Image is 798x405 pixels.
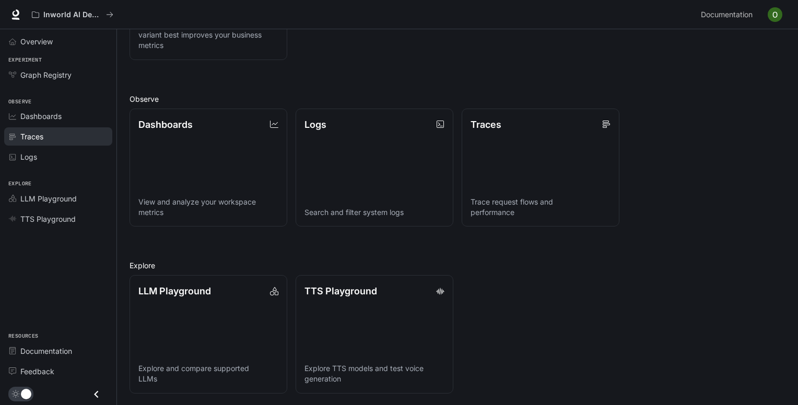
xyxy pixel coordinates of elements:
[20,213,76,224] span: TTS Playground
[130,275,287,394] a: LLM PlaygroundExplore and compare supported LLMs
[130,260,785,271] h2: Explore
[130,109,287,227] a: DashboardsView and analyze your workspace metrics
[296,109,453,227] a: LogsSearch and filter system logs
[4,107,112,125] a: Dashboards
[701,8,753,21] span: Documentation
[697,4,760,25] a: Documentation
[138,284,211,298] p: LLM Playground
[20,131,43,142] span: Traces
[21,388,31,399] span: Dark mode toggle
[4,362,112,380] a: Feedback
[4,32,112,51] a: Overview
[138,19,278,51] p: Run A/B tests and discover which variant best improves your business metrics
[471,117,501,132] p: Traces
[43,10,102,19] p: Inworld AI Demos
[20,69,72,80] span: Graph Registry
[138,363,278,384] p: Explore and compare supported LLMs
[4,148,112,166] a: Logs
[27,4,118,25] button: All workspaces
[85,384,108,405] button: Close drawer
[296,275,453,394] a: TTS PlaygroundExplore TTS models and test voice generation
[130,93,785,104] h2: Observe
[20,366,54,377] span: Feedback
[304,117,326,132] p: Logs
[304,284,377,298] p: TTS Playground
[20,111,62,122] span: Dashboards
[4,127,112,146] a: Traces
[4,210,112,228] a: TTS Playground
[138,197,278,218] p: View and analyze your workspace metrics
[765,4,785,25] button: User avatar
[4,189,112,208] a: LLM Playground
[4,342,112,360] a: Documentation
[768,7,782,22] img: User avatar
[20,346,72,356] span: Documentation
[462,109,619,227] a: TracesTrace request flows and performance
[20,151,37,162] span: Logs
[471,197,611,218] p: Trace request flows and performance
[20,193,77,204] span: LLM Playground
[20,36,53,47] span: Overview
[304,207,444,218] p: Search and filter system logs
[138,117,193,132] p: Dashboards
[4,66,112,84] a: Graph Registry
[304,363,444,384] p: Explore TTS models and test voice generation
